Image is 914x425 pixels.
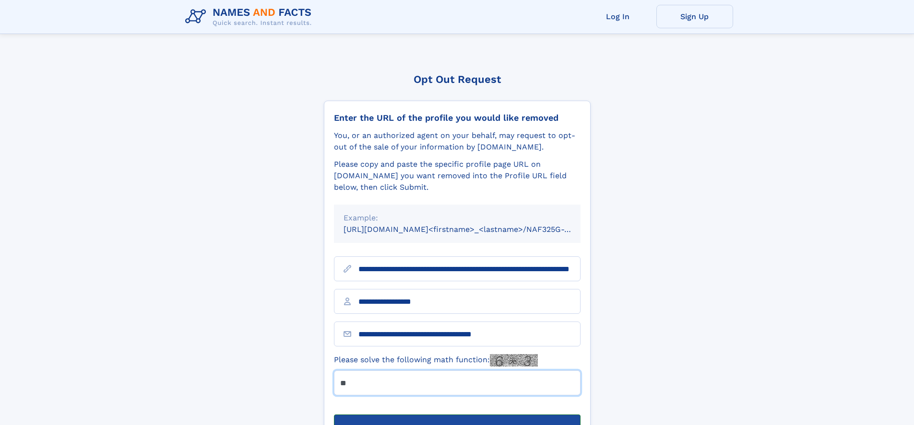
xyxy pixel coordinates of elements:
[334,113,581,123] div: Enter the URL of the profile you would like removed
[334,354,538,367] label: Please solve the following math function:
[324,73,591,85] div: Opt Out Request
[344,225,599,234] small: [URL][DOMAIN_NAME]<firstname>_<lastname>/NAF325G-xxxxxxxx
[334,130,581,153] div: You, or an authorized agent on your behalf, may request to opt-out of the sale of your informatio...
[334,159,581,193] div: Please copy and paste the specific profile page URL on [DOMAIN_NAME] you want removed into the Pr...
[656,5,733,28] a: Sign Up
[580,5,656,28] a: Log In
[344,212,571,224] div: Example:
[181,4,320,30] img: Logo Names and Facts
